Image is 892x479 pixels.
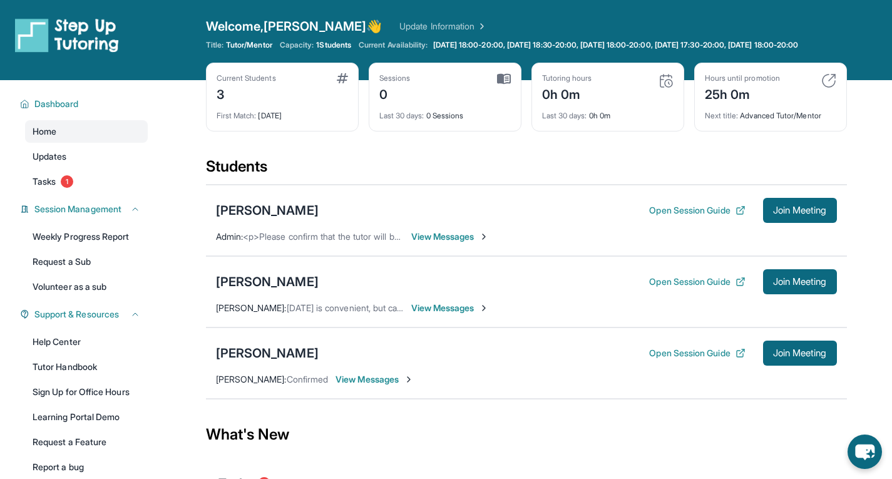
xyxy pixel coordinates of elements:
span: View Messages [411,230,490,243]
span: Capacity: [280,40,314,50]
img: card [497,73,511,85]
img: Chevron-Right [404,374,414,384]
img: logo [15,18,119,53]
span: 1 Students [316,40,351,50]
div: 0h 0m [542,83,592,103]
span: [DATE] 18:00-20:00, [DATE] 18:30-20:00, [DATE] 18:00-20:00, [DATE] 17:30-20:00, [DATE] 18:00-20:00 [433,40,799,50]
div: [PERSON_NAME] [216,344,319,362]
img: Chevron-Right [479,232,489,242]
a: Request a Sub [25,250,148,273]
img: Chevron-Right [479,303,489,313]
span: Home [33,125,56,138]
span: Join Meeting [773,349,827,357]
div: 25h 0m [705,83,780,103]
button: Dashboard [29,98,140,110]
div: 0 [379,83,411,103]
span: Dashboard [34,98,79,110]
span: Join Meeting [773,207,827,214]
span: Join Meeting [773,278,827,286]
span: View Messages [336,373,414,386]
a: Updates [25,145,148,168]
span: <p>Please confirm that the tutor will be able to attend your first assigned meeting time before j... [243,231,695,242]
a: Weekly Progress Report [25,225,148,248]
a: Learning Portal Demo [25,406,148,428]
span: Last 30 days : [379,111,424,120]
a: Tutor Handbook [25,356,148,378]
div: What's New [206,407,847,462]
span: [PERSON_NAME] : [216,374,287,384]
div: 3 [217,83,276,103]
button: Join Meeting [763,341,837,366]
button: Join Meeting [763,269,837,294]
span: First Match : [217,111,257,120]
a: Help Center [25,331,148,353]
span: [DATE] is convenient, but can we have a class [DATE] at 7:30pm? [287,302,543,313]
img: card [337,73,348,83]
a: Tasks1 [25,170,148,193]
span: Last 30 days : [542,111,587,120]
span: Session Management [34,203,121,215]
button: Open Session Guide [649,276,745,288]
div: 0h 0m [542,103,674,121]
div: Sessions [379,73,411,83]
span: Support & Resources [34,308,119,321]
a: Volunteer as a sub [25,276,148,298]
div: 0 Sessions [379,103,511,121]
div: Advanced Tutor/Mentor [705,103,836,121]
span: Admin : [216,231,243,242]
button: Support & Resources [29,308,140,321]
a: Home [25,120,148,143]
div: [PERSON_NAME] [216,273,319,291]
a: Report a bug [25,456,148,478]
span: Confirmed [287,374,329,384]
span: Tasks [33,175,56,188]
span: Next title : [705,111,739,120]
a: Update Information [399,20,487,33]
button: Open Session Guide [649,204,745,217]
div: [PERSON_NAME] [216,202,319,219]
span: View Messages [411,302,490,314]
button: chat-button [848,435,882,469]
span: 1 [61,175,73,188]
div: [DATE] [217,103,348,121]
a: [DATE] 18:00-20:00, [DATE] 18:30-20:00, [DATE] 18:00-20:00, [DATE] 17:30-20:00, [DATE] 18:00-20:00 [431,40,801,50]
div: Students [206,157,847,184]
a: Sign Up for Office Hours [25,381,148,403]
div: Current Students [217,73,276,83]
button: Session Management [29,203,140,215]
span: Title: [206,40,223,50]
a: Request a Feature [25,431,148,453]
img: card [659,73,674,88]
span: Welcome, [PERSON_NAME] 👋 [206,18,382,35]
img: card [821,73,836,88]
img: Chevron Right [474,20,487,33]
span: Current Availability: [359,40,428,50]
span: Updates [33,150,67,163]
span: [PERSON_NAME] : [216,302,287,313]
div: Hours until promotion [705,73,780,83]
button: Join Meeting [763,198,837,223]
div: Tutoring hours [542,73,592,83]
button: Open Session Guide [649,347,745,359]
span: Tutor/Mentor [226,40,272,50]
